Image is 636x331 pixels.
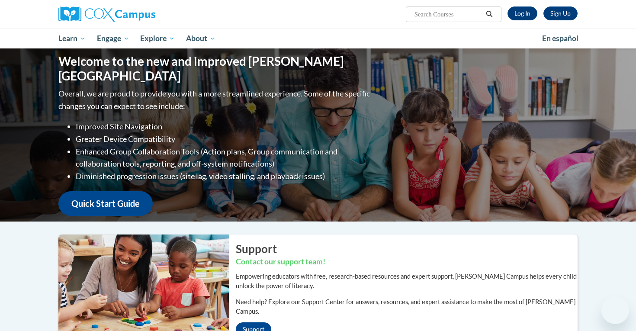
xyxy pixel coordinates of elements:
li: Improved Site Navigation [76,120,372,133]
span: Learn [58,33,86,44]
li: Diminished progression issues (site lag, video stalling, and playback issues) [76,170,372,183]
span: En español [542,34,578,43]
p: Empowering educators with free, research-based resources and expert support, [PERSON_NAME] Campus... [236,272,578,291]
p: Need help? Explore our Support Center for answers, resources, and expert assistance to make the m... [236,297,578,316]
h2: Support [236,241,578,257]
input: Search Courses [414,9,483,19]
li: Enhanced Group Collaboration Tools (Action plans, Group communication and collaboration tools, re... [76,145,372,170]
h1: Welcome to the new and improved [PERSON_NAME][GEOGRAPHIC_DATA] [58,54,372,83]
a: En español [536,29,584,48]
a: Engage [91,29,135,48]
a: Cox Campus [58,6,223,22]
a: Explore [135,29,180,48]
a: Log In [508,6,537,20]
div: Main menu [45,29,591,48]
span: Engage [97,33,129,44]
li: Greater Device Compatibility [76,133,372,145]
a: Quick Start Guide [58,191,153,216]
p: Overall, we are proud to provide you with a more streamlined experience. Some of the specific cha... [58,87,372,112]
a: Register [543,6,578,20]
span: Explore [140,33,175,44]
a: Learn [53,29,91,48]
span: About [186,33,215,44]
a: About [180,29,221,48]
button: Search [483,9,496,19]
iframe: Button to launch messaging window [601,296,629,324]
img: Cox Campus [58,6,155,22]
h3: Contact our support team! [236,257,578,267]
